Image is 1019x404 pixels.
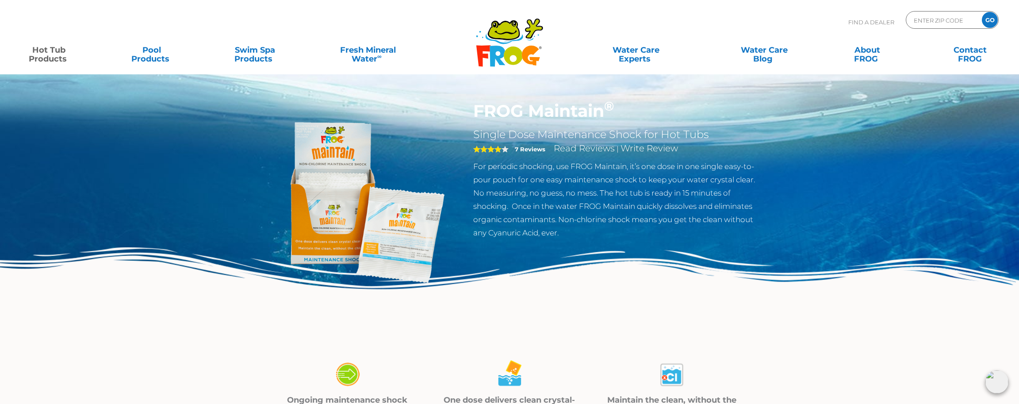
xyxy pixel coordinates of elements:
[930,41,1010,59] a: ContactFROG
[112,41,192,59] a: PoolProducts
[604,98,614,114] sup: ®
[656,359,687,390] img: maintain_4-03
[473,160,762,239] p: For periodic shocking, use FROG Maintain, it’s one dose in one single easy-to-pour pouch for one ...
[554,143,615,154] a: Read Reviews
[257,101,460,304] img: Frog_Maintain_Hero-2-v2.png
[571,41,701,59] a: Water CareExperts
[621,143,678,154] a: Write Review
[9,41,89,59] a: Hot TubProducts
[494,359,525,390] img: maintain_4-02
[985,370,1008,393] img: openIcon
[515,146,545,153] strong: 7 Reviews
[318,41,418,59] a: Fresh MineralWater∞
[617,145,619,153] span: |
[332,359,363,390] img: maintain_4-01
[724,41,804,59] a: Water CareBlog
[848,11,894,33] p: Find A Dealer
[913,14,973,27] input: Zip Code Form
[982,12,998,28] input: GO
[377,53,382,60] sup: ∞
[473,128,762,141] h2: Single Dose Maintenance Shock for Hot Tubs
[215,41,295,59] a: Swim SpaProducts
[473,101,762,121] h1: FROG Maintain
[827,41,907,59] a: AboutFROG
[473,146,502,153] span: 4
